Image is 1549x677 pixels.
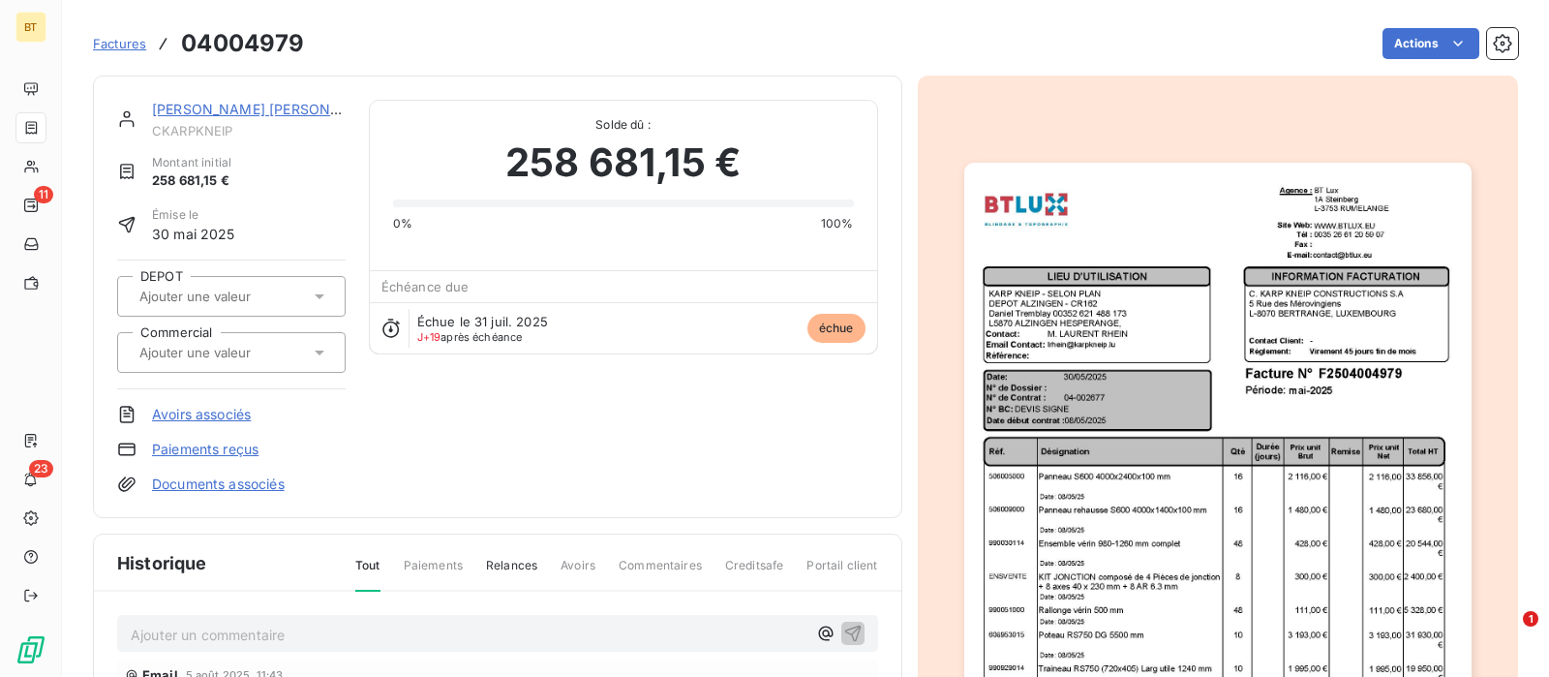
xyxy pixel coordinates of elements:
[93,36,146,51] span: Factures
[181,26,304,61] h3: 04004979
[505,134,741,192] span: 258 681,15 €
[152,123,346,138] span: CKARPKNEIP
[34,186,53,203] span: 11
[15,190,46,221] a: 11
[417,314,548,329] span: Échue le 31 juil. 2025
[152,405,251,424] a: Avoirs associés
[152,224,235,244] span: 30 mai 2025
[152,206,235,224] span: Émise le
[1483,611,1530,658] iframe: Intercom live chat
[117,550,207,576] span: Historique
[1523,611,1538,627] span: 1
[725,557,784,590] span: Creditsafe
[821,215,854,232] span: 100%
[152,154,231,171] span: Montant initial
[152,440,258,459] a: Paiements reçus
[619,557,702,590] span: Commentaires
[417,330,441,344] span: J+19
[807,314,866,343] span: échue
[137,288,332,305] input: Ajouter une valeur
[417,331,523,343] span: après échéance
[486,557,537,590] span: Relances
[137,344,332,361] input: Ajouter une valeur
[15,12,46,43] div: BT
[93,34,146,53] a: Factures
[152,101,534,117] a: [PERSON_NAME] [PERSON_NAME] CONSTRUCTIONS S.A
[806,557,877,590] span: Portail client
[561,557,595,590] span: Avoirs
[381,279,470,294] span: Échéance due
[393,215,412,232] span: 0%
[152,475,285,494] a: Documents associés
[393,116,854,134] span: Solde dû :
[404,557,463,590] span: Paiements
[152,171,231,191] span: 258 681,15 €
[1382,28,1479,59] button: Actions
[15,634,46,665] img: Logo LeanPay
[355,557,380,592] span: Tout
[29,460,53,477] span: 23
